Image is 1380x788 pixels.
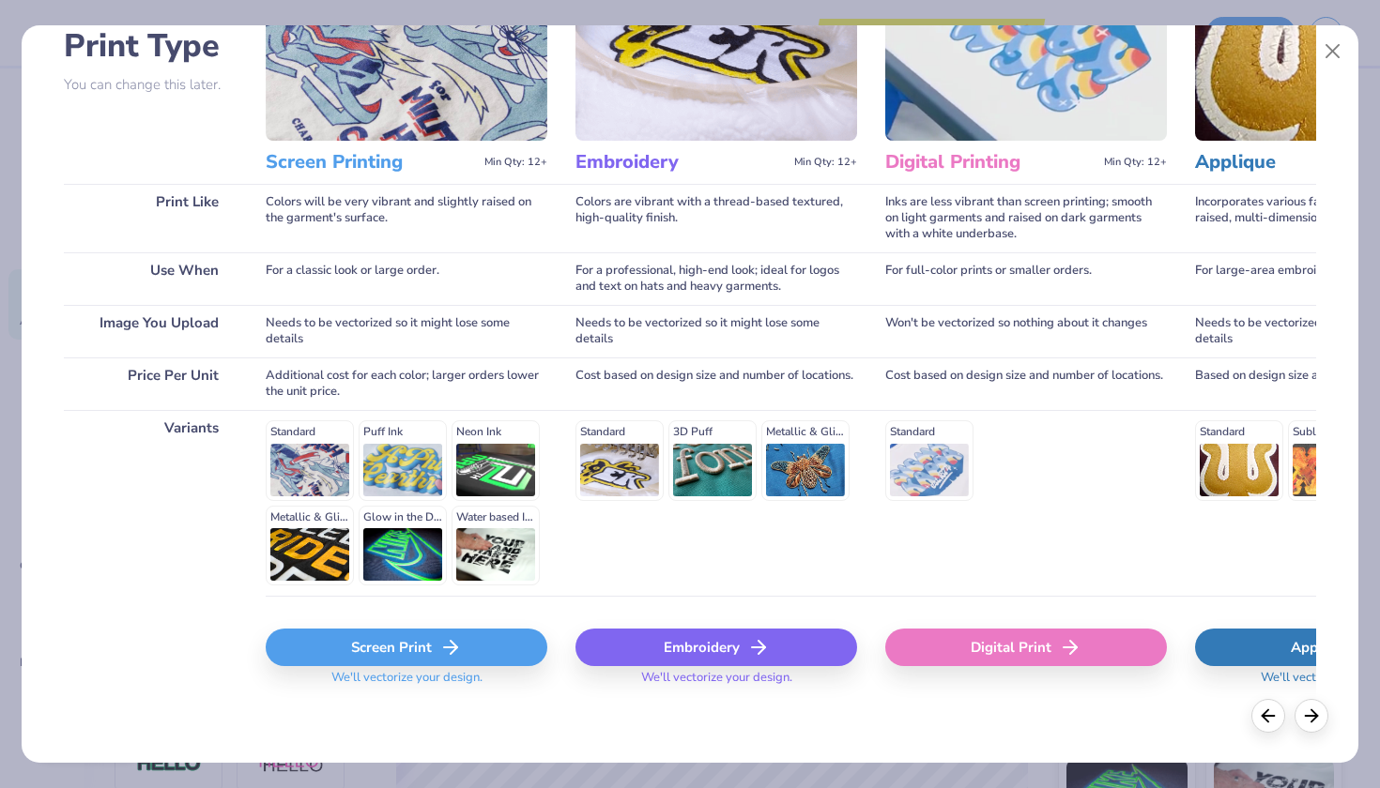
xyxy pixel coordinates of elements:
div: Image You Upload [64,305,238,357]
h3: Screen Printing [266,150,477,174]
div: For full-color prints or smaller orders. [885,252,1167,305]
div: Needs to be vectorized so it might lose some details [266,305,547,357]
div: Use When [64,252,238,305]
div: Embroidery [575,629,857,666]
span: We'll vectorize your design. [324,670,490,697]
div: Inks are less vibrant than screen printing; smooth on light garments and raised on dark garments ... [885,184,1167,252]
h3: Embroidery [575,150,787,174]
div: Colors are vibrant with a thread-based textured, high-quality finish. [575,184,857,252]
div: Price Per Unit [64,357,238,410]
p: You can change this later. [64,77,238,93]
div: Needs to be vectorized so it might lose some details [575,305,857,357]
span: Min Qty: 12+ [1104,156,1167,169]
span: Min Qty: 12+ [794,156,857,169]
div: Cost based on design size and number of locations. [575,357,857,410]
h3: Digital Printing [885,150,1096,174]
div: Colors will be very vibrant and slightly raised on the garment's surface. [266,184,547,252]
span: Min Qty: 12+ [484,156,547,169]
div: Digital Print [885,629,1167,666]
div: Print Like [64,184,238,252]
div: Won't be vectorized so nothing about it changes [885,305,1167,357]
div: For a classic look or large order. [266,252,547,305]
button: Close [1315,34,1351,69]
div: Variants [64,410,238,596]
div: Cost based on design size and number of locations. [885,357,1167,410]
span: We'll vectorize your design. [634,670,800,697]
div: For a professional, high-end look; ideal for logos and text on hats and heavy garments. [575,252,857,305]
div: Additional cost for each color; larger orders lower the unit price. [266,357,547,410]
div: Screen Print [266,629,547,666]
